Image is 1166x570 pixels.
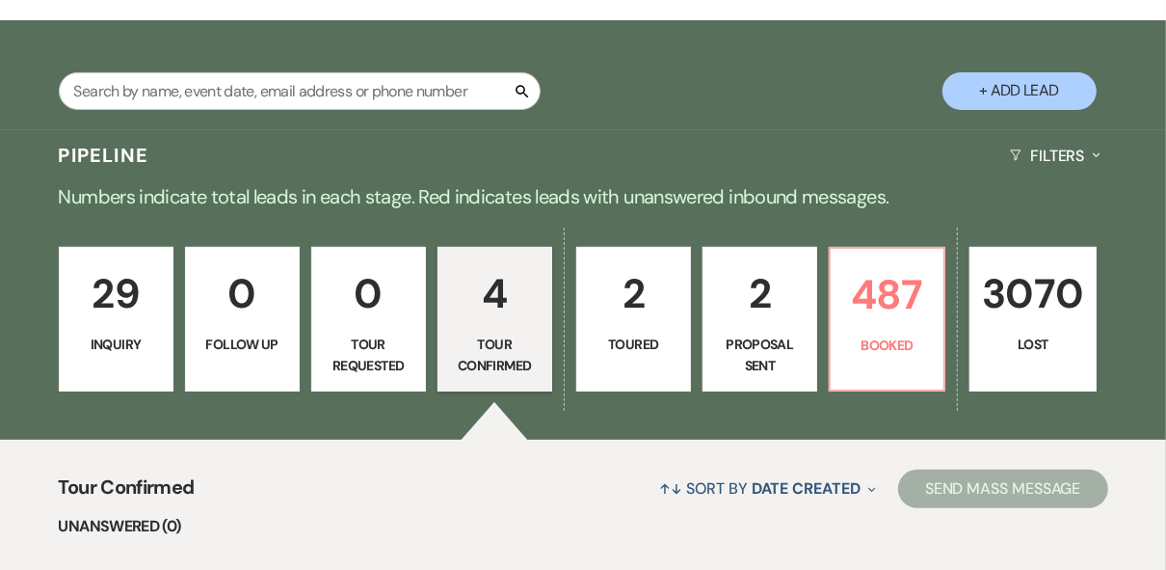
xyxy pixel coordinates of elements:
[829,247,945,392] a: 487Booked
[660,478,683,499] span: ↑↓
[702,247,817,392] a: 2Proposal Sent
[982,261,1083,326] p: 3070
[59,142,149,169] h3: Pipeline
[715,261,805,326] p: 2
[59,514,1108,539] li: Unanswered (0)
[652,463,884,514] button: Sort By Date Created
[589,261,678,326] p: 2
[842,262,932,327] p: 487
[576,247,691,392] a: 2Toured
[71,261,161,326] p: 29
[982,334,1083,355] p: Lost
[589,334,678,355] p: Toured
[752,478,861,499] span: Date Created
[450,334,540,377] p: Tour Confirmed
[1002,130,1107,181] button: Filters
[71,334,161,355] p: Inquiry
[324,261,413,326] p: 0
[450,261,540,326] p: 4
[324,334,413,377] p: Tour Requested
[59,247,173,392] a: 29Inquiry
[898,470,1108,508] button: Send Mass Message
[59,72,541,110] input: Search by name, event date, email address or phone number
[715,334,805,377] p: Proposal Sent
[942,72,1097,110] button: + Add Lead
[198,261,287,326] p: 0
[969,247,1096,392] a: 3070Lost
[311,247,426,392] a: 0Tour Requested
[198,334,287,355] p: Follow Up
[59,473,195,514] span: Tour Confirmed
[842,335,932,356] p: Booked
[437,247,552,392] a: 4Tour Confirmed
[185,247,300,392] a: 0Follow Up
